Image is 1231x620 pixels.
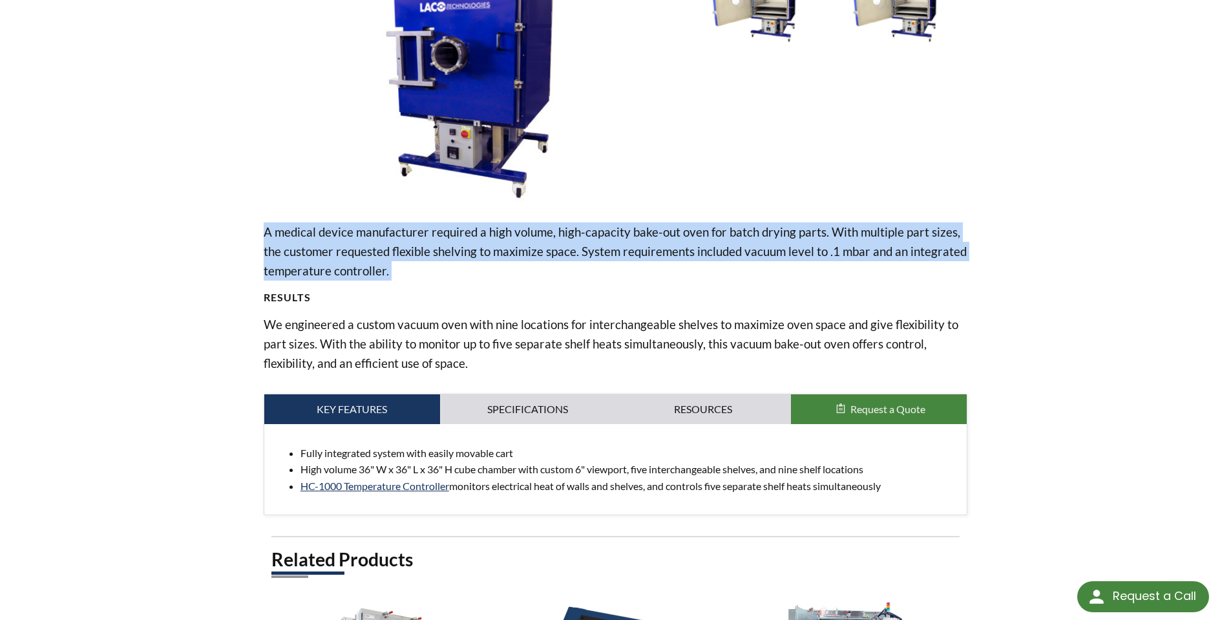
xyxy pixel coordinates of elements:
[440,394,616,424] a: Specifications
[264,315,968,373] p: We engineered a custom vacuum oven with nine locations for interchangeable shelves to maximize ov...
[271,548,960,572] h2: Related Products
[616,394,792,424] a: Resources
[1086,586,1107,607] img: round button
[300,445,957,462] li: Fully integrated system with easily movable cart
[300,478,957,495] li: monitors electrical heat of walls and shelves, and controls five separate shelf heats simultaneously
[850,403,925,415] span: Request a Quote
[1113,581,1196,611] div: Request a Call
[264,222,968,281] p: A medical device manufacturer required a high volume, high-capacity bake-out oven for batch dryin...
[264,291,968,305] h4: Results
[300,480,449,492] a: HC-1000 Temperature Controller
[1077,581,1209,612] div: Request a Call
[300,461,957,478] li: High volume 36" W x 36" L x 36" H cube chamber with custom 6" viewport, five interchangeable shel...
[264,394,440,424] a: Key Features
[791,394,967,424] button: Request a Quote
